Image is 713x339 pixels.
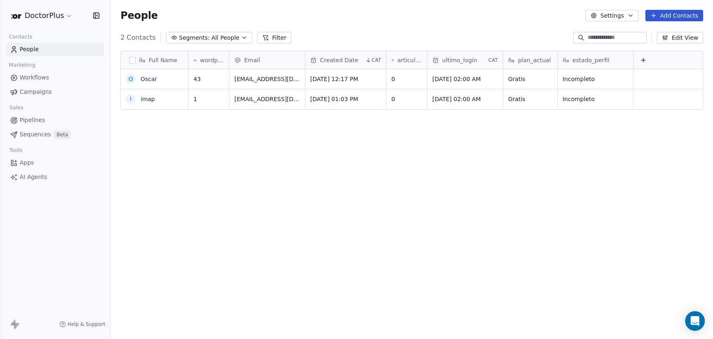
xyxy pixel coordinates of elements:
[20,130,51,139] span: Sequences
[128,75,133,84] div: O
[586,10,638,21] button: Settings
[10,9,74,23] button: DoctorPlus
[558,51,633,69] div: estado_perfil
[20,173,47,181] span: AI Agents
[310,95,381,103] span: [DATE] 01:03 PM
[386,51,427,69] div: articulos_publicados
[25,10,64,21] span: DoctorPlus
[193,95,224,103] span: 1
[432,95,498,103] span: [DATE] 02:00 AM
[7,71,104,84] a: Workflows
[200,56,224,64] span: wordpressUserId
[234,95,300,103] span: [EMAIL_ADDRESS][DOMAIN_NAME]
[572,56,609,64] span: estado_perfil
[54,131,70,139] span: Beta
[20,158,34,167] span: Apps
[121,69,188,330] div: grid
[5,59,39,71] span: Marketing
[563,95,628,103] span: Incompleto
[179,34,210,42] span: Segments:
[645,10,703,21] button: Add Contacts
[7,85,104,99] a: Campaigns
[320,56,358,64] span: Created Date
[120,9,158,22] span: People
[7,156,104,169] a: Apps
[427,51,503,69] div: ultimo_loginCAT
[120,33,156,43] span: 2 Contacts
[508,95,552,103] span: Gratis
[121,51,188,69] div: Full Name
[141,76,157,82] a: Oscar
[7,128,104,141] a: SequencesBeta
[234,75,300,83] span: [EMAIL_ADDRESS][DOMAIN_NAME]
[130,95,132,103] div: i
[488,57,498,63] span: CAT
[6,102,27,114] span: Sales
[20,45,39,54] span: People
[310,75,381,83] span: [DATE] 12:17 PM
[6,144,26,156] span: Tools
[7,170,104,184] a: AI Agents
[518,56,551,64] span: plan_actual
[7,113,104,127] a: Pipelines
[432,75,498,83] span: [DATE] 02:00 AM
[7,43,104,56] a: People
[5,31,36,43] span: Contacts
[211,34,239,42] span: All People
[141,96,155,102] a: imap
[503,51,557,69] div: plan_actual
[563,75,628,83] span: Incompleto
[244,56,260,64] span: Email
[20,88,52,96] span: Campaigns
[59,321,105,328] a: Help & Support
[305,51,386,69] div: Created DateCAT
[257,32,291,43] button: Filter
[20,116,45,124] span: Pipelines
[391,95,422,103] span: 0
[657,32,703,43] button: Edit View
[372,57,381,63] span: CAT
[229,51,305,69] div: Email
[188,51,229,69] div: wordpressUserId
[685,311,705,331] div: Open Intercom Messenger
[68,321,105,328] span: Help & Support
[508,75,552,83] span: Gratis
[149,56,177,64] span: Full Name
[193,75,224,83] span: 43
[11,11,21,20] img: logo-Doctor-Plus.jpg
[442,56,477,64] span: ultimo_login
[20,73,49,82] span: Workflows
[391,75,422,83] span: 0
[397,56,422,64] span: articulos_publicados
[188,69,704,330] div: grid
